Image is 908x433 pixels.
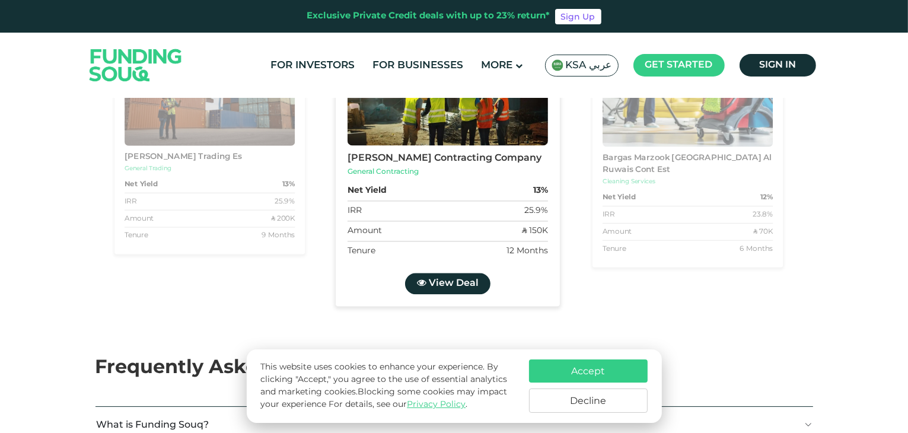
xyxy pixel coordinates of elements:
span: View Deal [428,279,478,288]
span: For details, see our . [329,400,467,409]
a: View Deal [404,273,490,294]
strong: 12% [760,192,773,203]
span: KSA عربي [566,59,612,72]
div: [PERSON_NAME] Contracting Company [347,151,547,165]
a: For Businesses [370,56,467,75]
div: 25.9% [275,196,295,207]
div: Amount [124,214,153,224]
div: 12 Months [506,245,547,257]
div: IRR [124,196,136,207]
img: SA Flag [552,59,563,71]
div: General Trading [124,164,294,173]
div: Exclusive Private Credit deals with up to 23% return* [307,9,550,23]
button: Decline [529,389,648,413]
div: ʢ 70K [753,227,773,237]
p: This website uses cookies to enhance your experience. By clicking "Accept," you agree to the use ... [260,361,517,411]
a: Sign in [740,54,816,77]
strong: Net Yield [347,184,386,197]
strong: Net Yield [124,179,157,190]
a: Sign Up [555,9,601,24]
span: Get started [645,61,713,69]
div: ʢ 150K [521,225,547,237]
div: Tenure [603,244,626,254]
div: Tenure [124,231,148,241]
div: ʢ 200K [270,214,295,224]
button: Accept [529,359,648,383]
div: 9 Months [261,231,294,241]
span: Blocking some cookies may impact your experience [260,388,507,409]
div: Cleaning Services [603,177,773,186]
strong: 13% [533,184,547,197]
div: Bargas Marzook [GEOGRAPHIC_DATA] Al Ruwais Cont Est [603,152,773,176]
span: More [482,61,513,71]
img: Logo [78,35,194,95]
div: 25.9% [524,205,547,217]
div: Amount [603,227,632,237]
strong: Net Yield [603,192,636,203]
strong: 13% [282,179,294,190]
div: General Contracting [347,167,547,177]
div: Tenure [347,245,375,257]
div: 23.8% [753,209,773,220]
a: For Investors [268,56,358,75]
span: Frequently Asked Questions [95,359,377,377]
a: Privacy Policy [407,400,466,409]
div: Amount [347,225,381,237]
div: IRR [347,205,361,217]
span: Sign in [759,61,796,69]
div: IRR [603,209,614,220]
div: [PERSON_NAME] Trading Es [124,151,294,163]
div: 6 Months [740,244,773,254]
